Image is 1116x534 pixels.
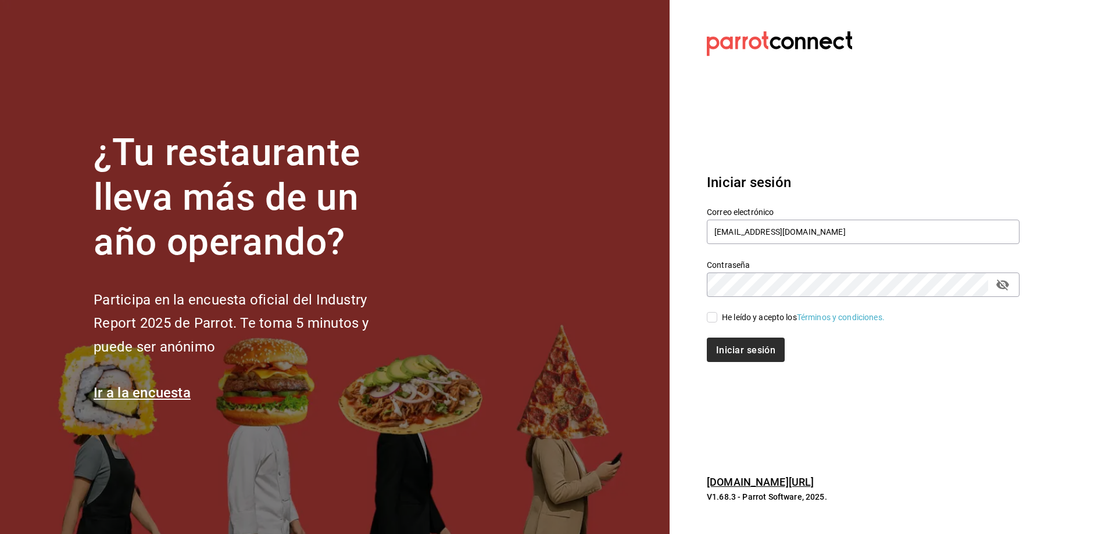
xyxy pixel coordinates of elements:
[797,313,885,322] a: Términos y condiciones.
[722,313,797,322] font: He leído y acepto los
[707,476,814,488] a: [DOMAIN_NAME][URL]
[94,131,360,264] font: ¿Tu restaurante lleva más de un año operando?
[707,207,774,217] font: Correo electrónico
[707,492,827,501] font: V1.68.3 - Parrot Software, 2025.
[707,174,791,191] font: Iniciar sesión
[707,220,1020,244] input: Ingresa tu correo electrónico
[707,260,750,270] font: Contraseña
[94,385,191,401] a: Ir a la encuesta
[993,275,1013,295] button: campo de contraseña
[94,292,369,356] font: Participa en la encuesta oficial del Industry Report 2025 de Parrot. Te toma 5 minutos y puede se...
